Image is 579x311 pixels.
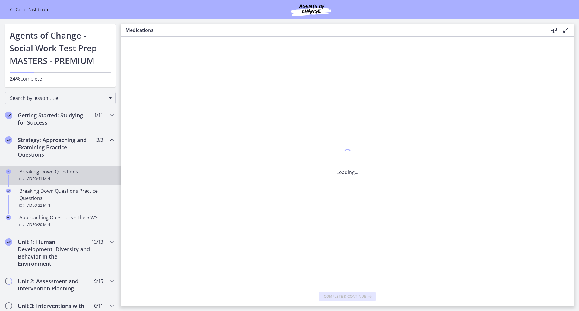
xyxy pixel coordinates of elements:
[18,136,91,158] h2: Strategy: Approaching and Examining Practice Questions
[275,2,347,17] img: Agents of Change
[5,92,116,104] div: Search by lesson title
[10,29,111,67] h1: Agents of Change - Social Work Test Prep - MASTERS - PREMIUM
[5,238,12,246] i: Completed
[18,112,91,126] h2: Getting Started: Studying for Success
[337,148,358,161] div: 1
[6,169,11,174] i: Completed
[319,292,376,301] button: Complete & continue
[19,214,113,228] div: Approaching Questions - The 5 W's
[96,136,103,144] span: 3 / 3
[19,175,113,182] div: Video
[19,168,113,182] div: Breaking Down Questions
[10,95,106,101] span: Search by lesson title
[18,238,91,267] h2: Unit 1: Human Development, Diversity and Behavior in the Environment
[7,6,50,13] a: Go to Dashboard
[94,302,103,309] span: 0 / 11
[19,221,113,228] div: Video
[10,75,21,82] span: 24%
[18,278,91,292] h2: Unit 2: Assessment and Intervention Planning
[92,112,103,119] span: 11 / 11
[6,189,11,193] i: Completed
[37,175,50,182] span: · 41 min
[324,294,366,299] span: Complete & continue
[92,238,103,246] span: 13 / 13
[6,215,11,220] i: Completed
[337,169,358,176] p: Loading...
[94,278,103,285] span: 9 / 15
[19,202,113,209] div: Video
[5,136,12,144] i: Completed
[37,221,50,228] span: · 20 min
[10,75,111,82] p: complete
[19,187,113,209] div: Breaking Down Questions Practice Questions
[37,202,50,209] span: · 32 min
[5,112,12,119] i: Completed
[125,27,538,34] h3: Medications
